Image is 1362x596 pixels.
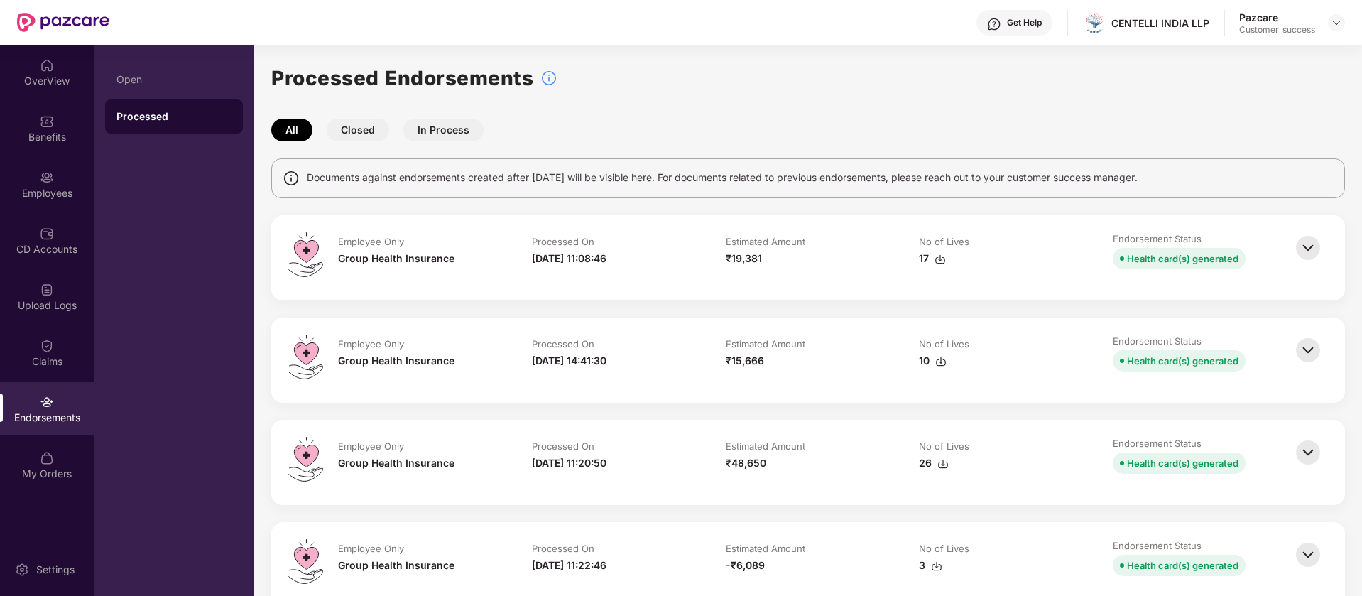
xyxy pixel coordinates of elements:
[40,283,54,297] img: svg+xml;base64,PHN2ZyBpZD0iVXBsb2FkX0xvZ3MiIGRhdGEtbmFtZT0iVXBsb2FkIExvZ3MiIHhtbG5zPSJodHRwOi8vd3...
[726,337,805,350] div: Estimated Amount
[40,227,54,241] img: svg+xml;base64,PHN2ZyBpZD0iQ0RfQWNjb3VudHMiIGRhdGEtbmFtZT0iQ0QgQWNjb3VudHMiIHhtbG5zPSJodHRwOi8vd3...
[1331,17,1342,28] img: svg+xml;base64,PHN2ZyBpZD0iRHJvcGRvd24tMzJ4MzIiIHhtbG5zPSJodHRwOi8vd3d3LnczLm9yZy8yMDAwL3N2ZyIgd2...
[919,542,969,555] div: No of Lives
[338,235,404,248] div: Employee Only
[1113,232,1202,245] div: Endorsement Status
[1292,437,1324,468] img: svg+xml;base64,PHN2ZyBpZD0iQmFjay0zMngzMiIgeG1sbnM9Imh0dHA6Ly93d3cudzMub3JnLzIwMDAvc3ZnIiB3aWR0aD...
[271,63,533,94] h1: Processed Endorsements
[935,254,946,265] img: svg+xml;base64,PHN2ZyBpZD0iRG93bmxvYWQtMzJ4MzIiIHhtbG5zPSJodHRwOi8vd3d3LnczLm9yZy8yMDAwL3N2ZyIgd2...
[540,70,557,87] img: svg+xml;base64,PHN2ZyBpZD0iSW5mb18tXzMyeDMyIiBkYXRhLW5hbWU9IkluZm8gLSAzMngzMiIgeG1sbnM9Imh0dHA6Ly...
[532,455,606,471] div: [DATE] 11:20:50
[40,339,54,353] img: svg+xml;base64,PHN2ZyBpZD0iQ2xhaW0iIHhtbG5zPSJodHRwOi8vd3d3LnczLm9yZy8yMDAwL3N2ZyIgd2lkdGg9IjIwIi...
[40,451,54,465] img: svg+xml;base64,PHN2ZyBpZD0iTXlfT3JkZXJzIiBkYXRhLW5hbWU9Ik15IE9yZGVycyIgeG1sbnM9Imh0dHA6Ly93d3cudz...
[1239,24,1315,36] div: Customer_success
[726,558,765,573] div: -₹6,089
[327,119,389,141] button: Closed
[40,395,54,409] img: svg+xml;base64,PHN2ZyBpZD0iRW5kb3JzZW1lbnRzIiB4bWxucz0iaHR0cDovL3d3dy53My5vcmcvMjAwMC9zdmciIHdpZH...
[532,558,606,573] div: [DATE] 11:22:46
[919,440,969,453] div: No of Lives
[307,170,1138,185] span: Documents against endorsements created after [DATE] will be visible here. For documents related t...
[1127,558,1238,573] div: Health card(s) generated
[40,58,54,72] img: svg+xml;base64,PHN2ZyBpZD0iSG9tZSIgeG1sbnM9Imh0dHA6Ly93d3cudzMub3JnLzIwMDAvc3ZnIiB3aWR0aD0iMjAiIG...
[1127,251,1238,266] div: Health card(s) generated
[1113,539,1202,552] div: Endorsement Status
[32,563,79,577] div: Settings
[726,455,766,471] div: ₹48,650
[288,335,323,379] img: svg+xml;base64,PHN2ZyB4bWxucz0iaHR0cDovL3d3dy53My5vcmcvMjAwMC9zdmciIHdpZHRoPSI0OS4zMiIgaGVpZ2h0PS...
[1292,232,1324,264] img: svg+xml;base64,PHN2ZyBpZD0iQmFjay0zMngzMiIgeG1sbnM9Imh0dHA6Ly93d3cudzMub3JnLzIwMDAvc3ZnIiB3aWR0aD...
[532,251,606,266] div: [DATE] 11:08:46
[919,251,946,266] div: 17
[532,353,606,369] div: [DATE] 14:41:30
[288,539,323,584] img: svg+xml;base64,PHN2ZyB4bWxucz0iaHR0cDovL3d3dy53My5vcmcvMjAwMC9zdmciIHdpZHRoPSI0OS4zMiIgaGVpZ2h0PS...
[919,235,969,248] div: No of Lives
[17,13,109,32] img: New Pazcare Logo
[919,337,969,350] div: No of Lives
[338,440,404,453] div: Employee Only
[1127,353,1238,369] div: Health card(s) generated
[1127,455,1238,471] div: Health card(s) generated
[1113,335,1202,347] div: Endorsement Status
[116,109,231,124] div: Processed
[338,251,454,266] div: Group Health Insurance
[987,17,1001,31] img: svg+xml;base64,PHN2ZyBpZD0iSGVscC0zMngzMiIgeG1sbnM9Imh0dHA6Ly93d3cudzMub3JnLzIwMDAvc3ZnIiB3aWR0aD...
[532,440,594,453] div: Processed On
[271,119,312,141] button: All
[40,114,54,129] img: svg+xml;base64,PHN2ZyBpZD0iQmVuZWZpdHMiIHhtbG5zPSJodHRwOi8vd3d3LnczLm9yZy8yMDAwL3N2ZyIgd2lkdGg9Ij...
[338,337,404,350] div: Employee Only
[116,74,231,85] div: Open
[935,356,947,367] img: svg+xml;base64,PHN2ZyBpZD0iRG93bmxvYWQtMzJ4MzIiIHhtbG5zPSJodHRwOi8vd3d3LnczLm9yZy8yMDAwL3N2ZyIgd2...
[40,170,54,185] img: svg+xml;base64,PHN2ZyBpZD0iRW1wbG95ZWVzIiB4bWxucz0iaHR0cDovL3d3dy53My5vcmcvMjAwMC9zdmciIHdpZHRoPS...
[288,232,323,277] img: svg+xml;base64,PHN2ZyB4bWxucz0iaHR0cDovL3d3dy53My5vcmcvMjAwMC9zdmciIHdpZHRoPSI0OS4zMiIgaGVpZ2h0PS...
[726,440,805,453] div: Estimated Amount
[532,542,594,555] div: Processed On
[937,458,949,470] img: svg+xml;base64,PHN2ZyBpZD0iRG93bmxvYWQtMzJ4MzIiIHhtbG5zPSJodHRwOi8vd3d3LnczLm9yZy8yMDAwL3N2ZyIgd2...
[403,119,484,141] button: In Process
[931,560,942,572] img: svg+xml;base64,PHN2ZyBpZD0iRG93bmxvYWQtMzJ4MzIiIHhtbG5zPSJodHRwOi8vd3d3LnczLm9yZy8yMDAwL3N2ZyIgd2...
[1292,335,1324,366] img: svg+xml;base64,PHN2ZyBpZD0iQmFjay0zMngzMiIgeG1sbnM9Imh0dHA6Ly93d3cudzMub3JnLzIwMDAvc3ZnIiB3aWR0aD...
[1084,13,1105,33] img: image001%20(5).png
[338,455,454,471] div: Group Health Insurance
[1292,539,1324,570] img: svg+xml;base64,PHN2ZyBpZD0iQmFjay0zMngzMiIgeG1sbnM9Imh0dHA6Ly93d3cudzMub3JnLzIwMDAvc3ZnIiB3aWR0aD...
[726,251,762,266] div: ₹19,381
[15,563,29,577] img: svg+xml;base64,PHN2ZyBpZD0iU2V0dGluZy0yMHgyMCIgeG1sbnM9Imh0dHA6Ly93d3cudzMub3JnLzIwMDAvc3ZnIiB3aW...
[1007,17,1042,28] div: Get Help
[338,353,454,369] div: Group Health Insurance
[532,235,594,248] div: Processed On
[726,542,805,555] div: Estimated Amount
[1239,11,1315,24] div: Pazcare
[919,353,947,369] div: 10
[532,337,594,350] div: Processed On
[288,437,323,482] img: svg+xml;base64,PHN2ZyB4bWxucz0iaHR0cDovL3d3dy53My5vcmcvMjAwMC9zdmciIHdpZHRoPSI0OS4zMiIgaGVpZ2h0PS...
[726,235,805,248] div: Estimated Amount
[1111,16,1209,30] div: CENTELLI INDIA LLP
[919,455,949,471] div: 26
[726,353,764,369] div: ₹15,666
[283,170,300,187] img: svg+xml;base64,PHN2ZyBpZD0iSW5mbyIgeG1sbnM9Imh0dHA6Ly93d3cudzMub3JnLzIwMDAvc3ZnIiB3aWR0aD0iMTQiIG...
[919,558,942,573] div: 3
[338,542,404,555] div: Employee Only
[1113,437,1202,450] div: Endorsement Status
[338,558,454,573] div: Group Health Insurance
